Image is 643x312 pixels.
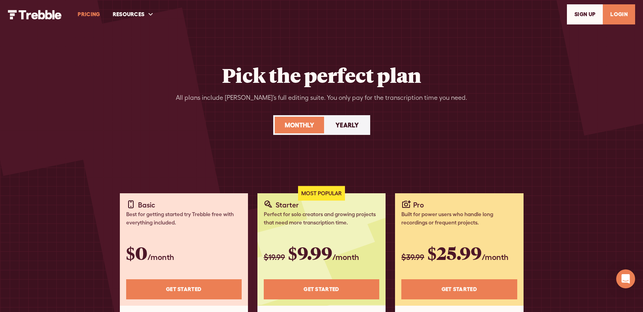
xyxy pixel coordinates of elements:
span: $25.99 [427,241,482,265]
img: Trebble Logo - AI Podcast Editor [8,10,62,19]
span: $19.99 [264,252,285,262]
a: PRICING [71,1,106,28]
h2: Pick the perfect plan [222,63,421,87]
div: All plans include [PERSON_NAME]’s full editing suite. You only pay for the transcription time you... [176,93,467,103]
div: Best for getting started try Trebble free with everything included. [126,210,242,227]
a: Get STARTED [126,279,242,299]
div: Yearly [335,120,359,130]
a: Get STARTED [401,279,517,299]
a: Yearly [326,117,369,133]
span: $39.99 [401,252,424,262]
div: Basic [138,200,155,210]
span: /month [147,252,174,262]
a: home [8,9,62,19]
a: Get STARTED [264,279,379,299]
a: Monthly [275,117,324,133]
span: $9.99 [288,241,332,265]
div: RESOURCES [113,10,145,19]
div: Pro [413,200,424,210]
a: LOGIN [603,4,635,24]
div: Monthly [285,120,314,130]
div: Open Intercom Messenger [616,269,635,288]
span: /month [332,252,359,262]
div: Built for power users who handle long recordings or frequent projects. [401,210,517,227]
span: /month [482,252,509,262]
a: SIGn UP [567,4,603,24]
div: RESOURCES [106,1,160,28]
span: $0 [126,241,147,265]
div: Perfect for solo creators and growing projects that need more transcription time. [264,210,379,227]
div: Most Popular [298,186,345,201]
